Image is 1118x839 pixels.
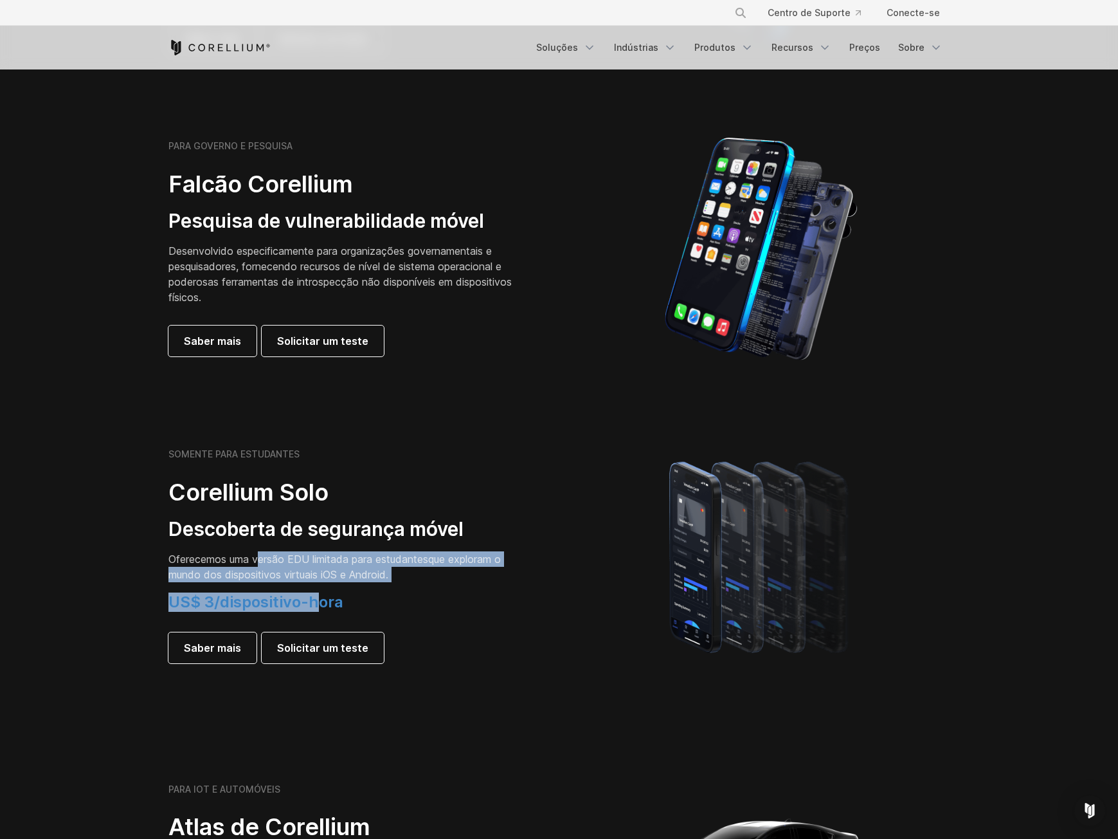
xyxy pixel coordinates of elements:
[168,553,428,566] font: Oferecemos uma versão EDU limitada para estudantes
[277,335,368,347] font: Solicitar um teste
[887,7,940,18] font: Conecte-se
[168,593,343,611] font: US$ 3/dispositivo-hora
[719,1,950,24] div: Menu de navegação
[168,40,271,55] a: Página inicial do Corellium
[168,517,464,540] font: Descoberta de segurança móvel
[729,1,752,24] button: Procurar
[184,641,241,654] font: Saber mais
[536,42,578,53] font: Soluções
[1074,795,1105,826] div: Open Intercom Messenger
[644,443,878,668] img: Uma linha de quatro modelos de iPhone se tornando mais gradientes e desfocados
[694,42,735,53] font: Produtos
[768,7,851,18] font: Centro de Suporte
[898,42,924,53] font: Sobre
[168,140,293,151] font: PARA GOVERNO E PESQUISA
[168,170,353,198] font: Falcão Corellium
[168,784,280,795] font: PARA IOT E AUTOMÓVEIS
[262,632,384,663] a: Solicitar um teste
[277,641,368,654] font: Solicitar um teste
[184,335,241,347] font: Saber mais
[664,136,858,362] img: O modelo do iPhone foi separado de acordo com a mecânica usada para construir o dispositivo físico.
[528,36,950,59] div: Menu de navegação
[168,448,300,459] font: SOMENTE PARA ESTUDANTES
[168,478,329,506] font: Corellium Solo
[168,326,257,356] a: Saber mais
[168,632,257,663] a: Saber mais
[771,42,813,53] font: Recursos
[262,326,384,356] a: Solicitar um teste
[849,42,880,53] font: Preços
[168,244,512,304] font: Desenvolvido especificamente para organizações governamentais e pesquisadores, fornecendo recurso...
[168,209,484,232] font: Pesquisa de vulnerabilidade móvel
[614,42,658,53] font: Indústrias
